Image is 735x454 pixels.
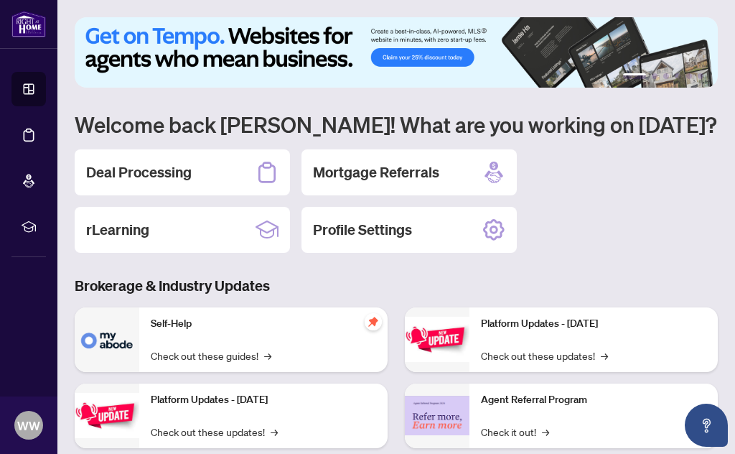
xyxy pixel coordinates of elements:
a: Check out these updates!→ [151,424,278,440]
img: Agent Referral Program [405,396,469,435]
h3: Brokerage & Industry Updates [75,276,718,296]
p: Self-Help [151,316,376,332]
button: 4 [675,73,680,79]
button: 3 [663,73,669,79]
img: Platform Updates - June 23, 2025 [405,317,469,362]
span: → [542,424,549,440]
h2: Profile Settings [313,220,412,240]
h2: rLearning [86,220,149,240]
p: Platform Updates - [DATE] [151,392,376,408]
button: 6 [698,73,703,79]
p: Platform Updates - [DATE] [481,316,706,332]
button: 1 [623,73,646,79]
span: pushpin [365,313,382,330]
img: Self-Help [75,307,139,372]
span: → [271,424,278,440]
h1: Welcome back [PERSON_NAME]! What are you working on [DATE]? [75,111,718,138]
p: Agent Referral Program [481,392,706,408]
img: Platform Updates - September 16, 2025 [75,393,139,438]
span: WW [17,416,40,435]
button: Open asap [685,404,728,447]
button: 5 [686,73,692,79]
span: → [601,348,608,363]
button: 2 [652,73,657,79]
h2: Deal Processing [86,162,192,182]
img: logo [11,11,46,37]
a: Check out these updates!→ [481,348,608,363]
a: Check it out!→ [481,424,549,440]
a: Check out these guides!→ [151,348,271,363]
span: → [264,348,271,363]
h2: Mortgage Referrals [313,162,439,182]
img: Slide 0 [75,17,718,88]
